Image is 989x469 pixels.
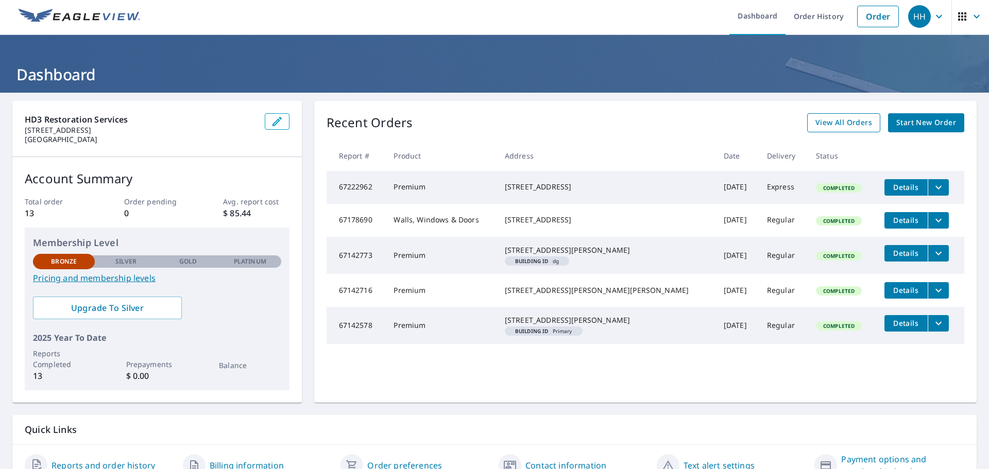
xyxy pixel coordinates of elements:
td: [DATE] [715,307,759,344]
span: Completed [817,184,861,192]
td: Premium [385,237,496,274]
span: Details [891,285,922,295]
span: dg [509,258,565,264]
p: [STREET_ADDRESS] [25,126,257,135]
p: Bronze [51,257,77,266]
a: View All Orders [807,113,880,132]
div: [STREET_ADDRESS] [505,182,707,192]
td: Walls, Windows & Doors [385,204,496,237]
button: filesDropdownBtn-67142773 [928,245,949,262]
p: Membership Level [33,236,281,250]
th: Date [715,141,759,171]
td: 67142773 [327,237,386,274]
th: Address [497,141,715,171]
p: Account Summary [25,169,289,188]
button: filesDropdownBtn-67142716 [928,282,949,299]
div: [STREET_ADDRESS][PERSON_NAME] [505,245,707,255]
a: Start New Order [888,113,964,132]
td: 67142578 [327,307,386,344]
td: Regular [759,204,808,237]
p: Recent Orders [327,113,413,132]
td: 67178690 [327,204,386,237]
td: Premium [385,307,496,344]
a: Pricing and membership levels [33,272,281,284]
button: filesDropdownBtn-67222962 [928,179,949,196]
p: 13 [33,370,95,382]
p: Silver [115,257,137,266]
th: Delivery [759,141,808,171]
p: Reports Completed [33,348,95,370]
h1: Dashboard [12,64,977,85]
div: [STREET_ADDRESS] [505,215,707,225]
div: [STREET_ADDRESS][PERSON_NAME] [505,315,707,325]
span: Completed [817,322,861,329]
span: Upgrade To Silver [41,302,174,314]
button: detailsBtn-67142578 [884,315,928,332]
p: Balance [219,360,281,371]
span: Completed [817,252,861,259]
p: [GEOGRAPHIC_DATA] [25,135,257,144]
p: Gold [179,257,197,266]
p: Order pending [124,196,190,207]
p: 2025 Year To Date [33,332,281,344]
span: Details [891,248,922,258]
span: Primary [509,328,578,334]
p: HD3 Restoration Services [25,113,257,126]
span: Details [891,215,922,225]
th: Report # [327,141,386,171]
button: detailsBtn-67178690 [884,212,928,229]
img: EV Logo [19,9,140,24]
span: Start New Order [896,116,956,129]
div: HH [908,5,931,28]
p: Prepayments [126,359,188,370]
span: Completed [817,287,861,294]
button: detailsBtn-67142716 [884,282,928,299]
td: Regular [759,307,808,344]
p: 0 [124,207,190,219]
td: [DATE] [715,274,759,307]
button: detailsBtn-67142773 [884,245,928,262]
th: Status [808,141,876,171]
span: Completed [817,217,861,224]
td: Express [759,171,808,204]
p: $ 85.44 [223,207,289,219]
td: 67222962 [327,171,386,204]
td: Premium [385,274,496,307]
span: View All Orders [815,116,872,129]
button: filesDropdownBtn-67142578 [928,315,949,332]
span: Details [891,318,922,328]
p: Total order [25,196,91,207]
th: Product [385,141,496,171]
td: Regular [759,237,808,274]
p: Avg. report cost [223,196,289,207]
td: 67142716 [327,274,386,307]
td: [DATE] [715,204,759,237]
p: 13 [25,207,91,219]
td: [DATE] [715,171,759,204]
button: filesDropdownBtn-67178690 [928,212,949,229]
p: Platinum [234,257,266,266]
td: [DATE] [715,237,759,274]
em: Building ID [515,258,549,264]
em: Building ID [515,328,549,334]
a: Order [857,6,899,27]
div: [STREET_ADDRESS][PERSON_NAME][PERSON_NAME] [505,285,707,296]
p: $ 0.00 [126,370,188,382]
td: Premium [385,171,496,204]
span: Details [891,182,922,192]
p: Quick Links [25,423,964,436]
button: detailsBtn-67222962 [884,179,928,196]
a: Upgrade To Silver [33,297,182,319]
td: Regular [759,274,808,307]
